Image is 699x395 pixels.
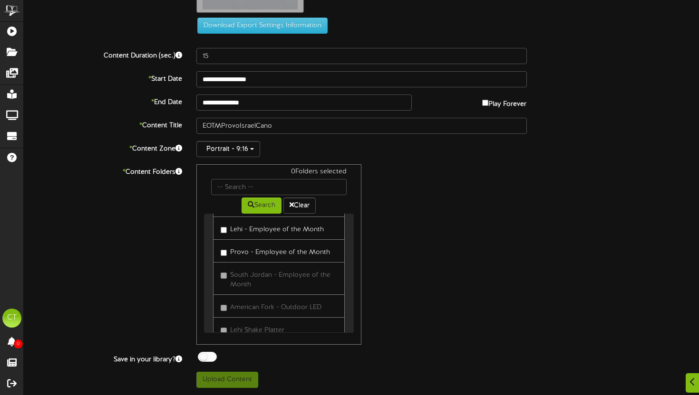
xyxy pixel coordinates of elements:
[230,327,284,334] span: Lehi Shake Platter
[17,94,189,107] label: End Date
[482,100,488,106] input: Play Forever
[230,272,330,288] span: South Jordan - Employee of the Month
[221,328,227,334] input: Lehi Shake Platter
[204,167,354,179] div: 0 Folders selected
[221,273,227,279] input: South Jordan - Employee of the Month
[193,22,328,29] a: Download Export Settings Information
[17,71,189,84] label: Start Date
[17,118,189,131] label: Content Title
[17,141,189,154] label: Content Zone
[17,48,189,61] label: Content Duration (sec.)
[221,245,330,257] label: Provo - Employee of the Month
[482,94,526,109] label: Play Forever
[17,352,189,365] label: Save in your library?
[230,304,321,311] span: American Fork - Outdoor LED
[17,164,189,177] label: Content Folders
[221,250,227,256] input: Provo - Employee of the Month
[211,179,347,195] input: -- Search --
[221,227,227,233] input: Lehi - Employee of the Month
[196,141,260,157] button: Portrait - 9:16
[221,222,324,235] label: Lehi - Employee of the Month
[242,197,282,214] button: Search
[196,372,258,388] button: Upload Content
[2,309,21,328] div: CT
[14,339,22,348] span: 0
[196,118,527,134] input: Title of this Content
[197,18,328,34] button: Download Export Settings Information
[283,197,316,214] button: Clear
[221,305,227,311] input: American Fork - Outdoor LED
